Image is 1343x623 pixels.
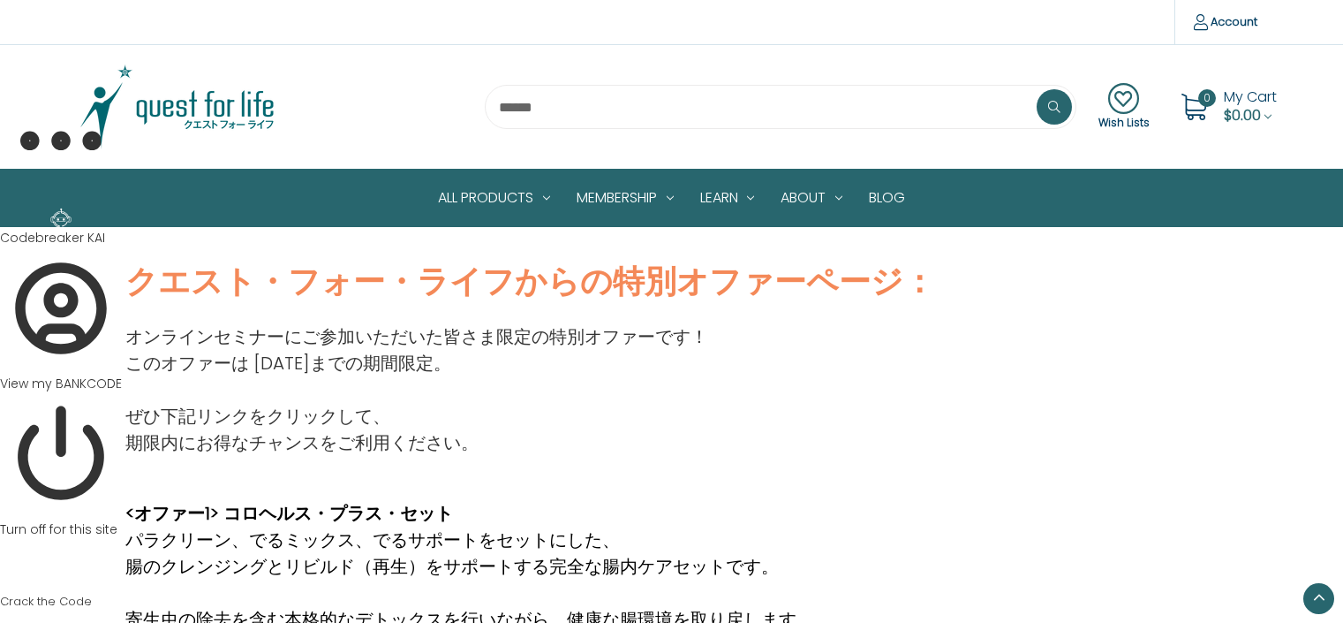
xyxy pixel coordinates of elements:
a: Cart with 0 items [1224,87,1277,125]
img: Quest Group [67,63,288,151]
p: 期限内にお得なチャンスをご利用ください。 [125,429,708,456]
p: オンラインセミナーにご参加いただいた皆さま限定の特別オファーです！ [125,323,708,350]
img: tHpM1yUaNeRpvNZA00+lEaQxYogixVBFiuCLFYEWawIslgRZLEiyGJFkMWKIIsVQRYrgn8AiRa2BtrOgaUAAAAASUVORK5CYII= [48,539,74,566]
a: About [767,170,856,226]
p: パラクリーン、でるミックス、でるサポートをセットにした、 [125,527,814,553]
img: nkSnSEy9oQAAAABJRU5ErkJggg== [50,208,72,229]
span: 0 [1198,89,1216,107]
strong: <オファー1> コロヘルス・プラス・セット [125,501,453,526]
a: Learn [687,170,768,226]
p: 腸のクレンジングとリビルド（再生）をサポートする完全な腸内ケアセットです。 [125,553,814,580]
p: このオファーは [DATE]までの期間限定。 [125,350,708,376]
span: My Cart [1224,87,1277,107]
p: ぜひ下記リンクをクリックして、 [125,403,708,429]
a: Blog [856,170,918,226]
a: All Products [425,170,563,226]
a: Wish Lists [1098,83,1150,131]
strong: クエスト・フォー・ライフからの特別オファーページ： [125,259,935,304]
span: $0.00 [1224,105,1261,125]
a: Membership [563,170,687,226]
